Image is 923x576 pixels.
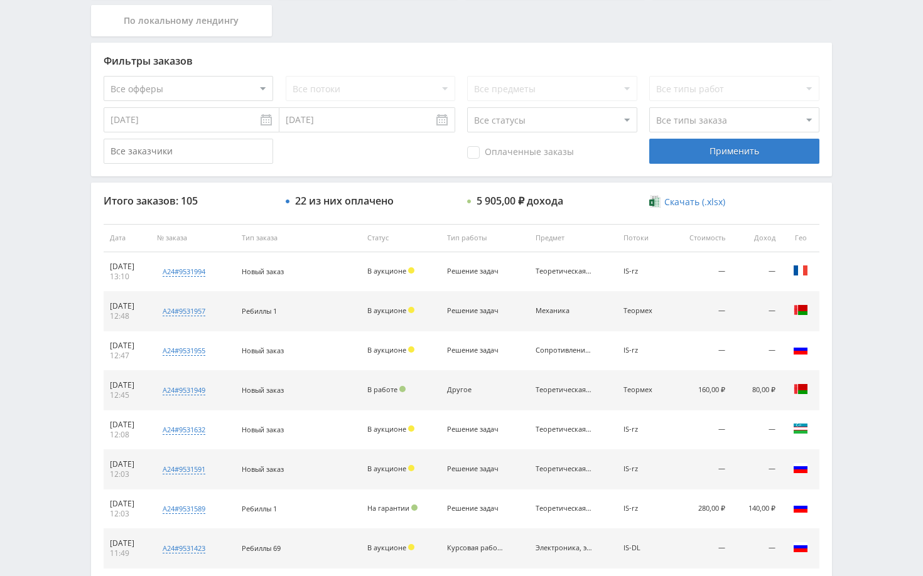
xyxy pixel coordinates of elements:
div: [DATE] [110,380,144,390]
img: fra.png [793,263,808,278]
img: blr.png [793,381,808,397]
span: Ребиллы 1 [242,504,277,513]
div: Курсовая работа [447,544,504,552]
span: В работе [367,385,397,394]
td: — [731,331,782,371]
th: Доход [731,224,782,252]
th: Предмет [529,224,617,252]
div: Теоретическая механика [536,386,592,394]
th: Стоимость [670,224,731,252]
span: Новый заказ [242,267,284,276]
input: Все заказчики [104,139,273,164]
td: 280,00 ₽ [670,489,731,529]
div: a24#9531957 [163,306,205,316]
div: Теоретическая механика [536,465,592,473]
div: Решение задач [447,425,504,434]
img: rus.png [793,500,808,515]
div: Решение задач [447,465,504,473]
div: 12:08 [110,430,144,440]
img: rus.png [793,461,808,476]
div: a24#9531955 [163,346,205,356]
div: [DATE] [110,341,144,351]
div: Механика [536,307,592,315]
div: Решение задач [447,267,504,275]
div: 12:48 [110,311,144,321]
div: IS-rz [623,465,664,473]
th: Тип заказа [235,224,361,252]
td: 160,00 ₽ [670,371,731,410]
img: rus.png [793,342,808,357]
td: — [670,292,731,331]
div: Решение задач [447,346,504,355]
div: 5 905,00 ₽ дохода [477,195,563,206]
span: Подтвержден [411,504,418,511]
span: Холд [408,465,414,471]
span: Холд [408,544,414,550]
div: a24#9531589 [163,504,205,514]
div: Теормех [623,307,664,315]
span: Холд [408,425,414,432]
div: IS-rz [623,267,664,275]
span: Холд [408,307,414,313]
div: 22 из них оплачено [295,195,394,206]
td: 80,00 ₽ [731,371,782,410]
div: Теоретическая механика [536,425,592,434]
div: IS-rz [623,425,664,434]
div: 11:49 [110,548,144,558]
td: — [670,410,731,450]
th: Дата [104,224,151,252]
span: В аукционе [367,543,406,552]
div: a24#9531591 [163,464,205,474]
div: a24#9531994 [163,267,205,277]
th: Потоки [617,224,670,252]
div: Решение задач [447,504,504,513]
div: [DATE] [110,538,144,548]
div: Теормех [623,386,664,394]
td: — [731,252,782,292]
th: Статус [361,224,441,252]
div: Теоретическая механика [536,267,592,275]
td: — [731,410,782,450]
span: Оплаченные заказы [467,146,574,159]
div: [DATE] [110,262,144,272]
div: 12:47 [110,351,144,361]
div: Сопротивление материалов [536,346,592,355]
span: В аукционе [367,306,406,315]
span: Ребиллы 69 [242,543,281,553]
td: — [731,450,782,489]
div: По локальному лендингу [91,5,272,36]
th: Тип работы [441,224,529,252]
span: В аукционе [367,345,406,355]
div: Фильтры заказов [104,55,819,67]
td: 140,00 ₽ [731,489,782,529]
span: Подтвержден [399,386,406,392]
span: Новый заказ [242,385,284,395]
div: 12:03 [110,469,144,479]
div: Другое [447,386,504,394]
th: Гео [782,224,819,252]
td: — [670,252,731,292]
span: На гарантии [367,503,409,513]
span: Скачать (.xlsx) [664,197,725,207]
div: Применить [649,139,819,164]
img: xlsx [649,195,660,208]
div: a24#9531632 [163,425,205,435]
div: a24#9531423 [163,543,205,553]
div: Решение задач [447,307,504,315]
td: — [670,331,731,371]
span: Холд [408,267,414,274]
div: [DATE] [110,499,144,509]
span: Холд [408,346,414,353]
td: — [670,529,731,568]
td: — [670,450,731,489]
div: IS-rz [623,504,664,513]
span: В аукционе [367,424,406,434]
div: [DATE] [110,459,144,469]
img: blr.png [793,302,808,317]
div: Электроника, электротехника, радиотехника [536,544,592,552]
div: 13:10 [110,272,144,282]
td: — [731,529,782,568]
span: Новый заказ [242,464,284,474]
div: 12:45 [110,390,144,400]
div: IS-rz [623,346,664,355]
